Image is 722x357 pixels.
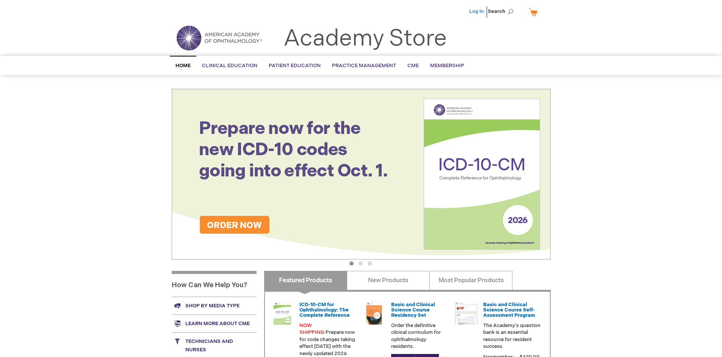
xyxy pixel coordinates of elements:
[299,302,350,319] a: ICD-10-CM for Ophthalmology: The Complete Reference
[483,322,541,350] p: The Academy's question bank is an essential resource for resident success.
[469,8,484,14] a: Log In
[175,63,191,69] span: Home
[430,63,464,69] span: Membership
[407,63,419,69] span: CME
[483,302,535,319] a: Basic and Clinical Science Course Self-Assessment Program
[368,261,372,266] button: 3 of 3
[172,297,257,315] a: Shop by media type
[349,261,354,266] button: 1 of 3
[299,322,326,336] font: NOW SHIPPING:
[264,271,347,290] a: Featured Products
[391,302,435,319] a: Basic and Clinical Science Course Residency Set
[172,315,257,332] a: Learn more about CME
[429,271,512,290] a: Most Popular Products
[359,261,363,266] button: 2 of 3
[363,302,385,325] img: 02850963u_47.png
[488,4,517,19] span: Search
[332,63,396,69] span: Practice Management
[455,302,478,325] img: bcscself_20.jpg
[283,25,447,52] a: Academy Store
[347,271,430,290] a: New Products
[269,63,321,69] span: Patient Education
[172,271,257,297] h1: How Can We Help You?
[391,322,449,350] p: Order the definitive clinical curriculum for ophthalmology residents.
[271,302,294,325] img: 0120008u_42.png
[202,63,257,69] span: Clinical Education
